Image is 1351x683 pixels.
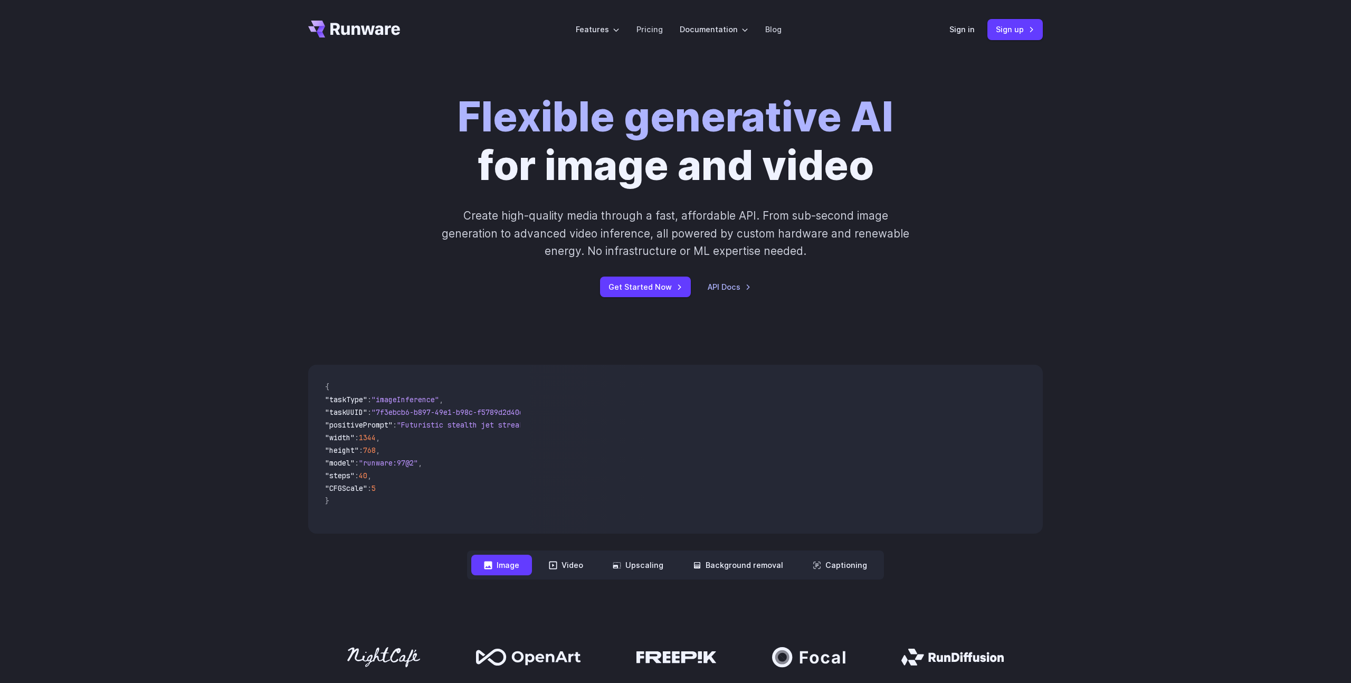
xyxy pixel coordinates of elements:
span: : [355,458,359,468]
span: : [359,445,363,455]
span: : [355,471,359,480]
span: , [376,445,380,455]
span: , [376,433,380,442]
span: "model" [325,458,355,468]
a: Sign up [987,19,1043,40]
h1: for image and video [458,93,893,190]
span: "Futuristic stealth jet streaking through a neon-lit cityscape with glowing purple exhaust" [397,420,781,430]
span: , [418,458,422,468]
button: Image [471,555,532,575]
button: Captioning [800,555,880,575]
a: Go to / [308,21,400,37]
span: : [367,483,372,493]
span: "width" [325,433,355,442]
span: "steps" [325,471,355,480]
a: API Docs [708,281,751,293]
span: : [355,433,359,442]
a: Sign in [949,23,975,35]
span: "taskType" [325,395,367,404]
span: "taskUUID" [325,407,367,417]
label: Features [576,23,620,35]
span: , [367,471,372,480]
span: "height" [325,445,359,455]
span: "imageInference" [372,395,439,404]
span: , [439,395,443,404]
span: } [325,496,329,506]
span: 40 [359,471,367,480]
button: Upscaling [600,555,676,575]
span: 5 [372,483,376,493]
label: Documentation [680,23,748,35]
span: "7f3ebcb6-b897-49e1-b98c-f5789d2d40d7" [372,407,532,417]
p: Create high-quality media through a fast, affordable API. From sub-second image generation to adv... [441,207,911,260]
button: Video [536,555,596,575]
span: 1344 [359,433,376,442]
button: Background removal [680,555,796,575]
span: { [325,382,329,392]
span: 768 [363,445,376,455]
strong: Flexible generative AI [458,92,893,141]
span: "CFGScale" [325,483,367,493]
a: Blog [765,23,782,35]
span: : [367,395,372,404]
span: "runware:97@2" [359,458,418,468]
a: Pricing [636,23,663,35]
span: : [367,407,372,417]
span: : [393,420,397,430]
a: Get Started Now [600,277,691,297]
span: "positivePrompt" [325,420,393,430]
